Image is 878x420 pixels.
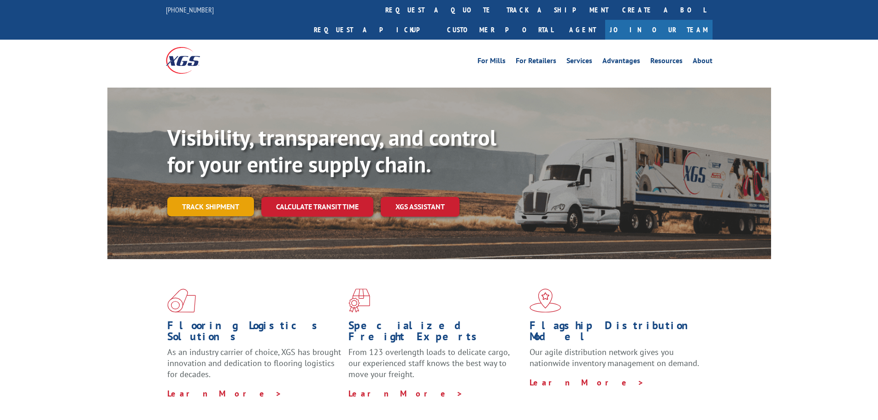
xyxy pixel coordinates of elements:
[605,20,713,40] a: Join Our Team
[602,57,640,67] a: Advantages
[261,197,373,217] a: Calculate transit time
[348,289,370,313] img: xgs-icon-focused-on-flooring-red
[381,197,460,217] a: XGS ASSISTANT
[530,347,699,368] span: Our agile distribution network gives you nationwide inventory management on demand.
[530,320,704,347] h1: Flagship Distribution Model
[516,57,556,67] a: For Retailers
[477,57,506,67] a: For Mills
[348,388,463,399] a: Learn More >
[167,347,341,379] span: As an industry carrier of choice, XGS has brought innovation and dedication to flooring logistics...
[650,57,683,67] a: Resources
[348,347,523,388] p: From 123 overlength loads to delicate cargo, our experienced staff knows the best way to move you...
[530,289,561,313] img: xgs-icon-flagship-distribution-model-red
[530,377,644,388] a: Learn More >
[566,57,592,67] a: Services
[167,388,282,399] a: Learn More >
[348,320,523,347] h1: Specialized Freight Experts
[440,20,560,40] a: Customer Portal
[560,20,605,40] a: Agent
[307,20,440,40] a: Request a pickup
[167,320,342,347] h1: Flooring Logistics Solutions
[166,5,214,14] a: [PHONE_NUMBER]
[693,57,713,67] a: About
[167,123,496,178] b: Visibility, transparency, and control for your entire supply chain.
[167,289,196,313] img: xgs-icon-total-supply-chain-intelligence-red
[167,197,254,216] a: Track shipment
